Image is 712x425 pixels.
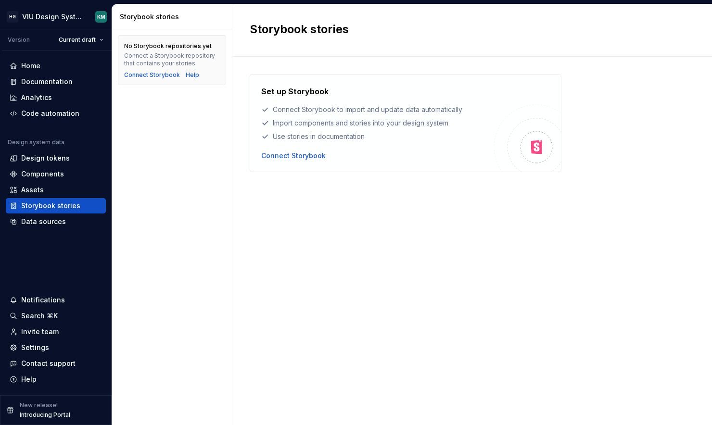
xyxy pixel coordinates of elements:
a: Assets [6,182,106,198]
a: Design tokens [6,150,106,166]
div: Use stories in documentation [261,132,494,141]
a: Home [6,58,106,74]
div: Documentation [21,77,73,87]
div: Analytics [21,93,52,102]
button: Connect Storybook [261,151,326,161]
div: Invite team [21,327,59,337]
a: Code automation [6,106,106,121]
button: Connect Storybook [124,71,180,79]
div: Design system data [8,138,64,146]
div: Notifications [21,295,65,305]
div: Data sources [21,217,66,226]
a: Settings [6,340,106,355]
p: New release! [20,401,58,409]
a: Storybook stories [6,198,106,213]
a: Data sources [6,214,106,229]
div: Connect a Storybook repository that contains your stories. [124,52,220,67]
a: Analytics [6,90,106,105]
div: Contact support [21,359,76,368]
h4: Set up Storybook [261,86,329,97]
div: No Storybook repositories yet [124,42,212,50]
div: Assets [21,185,44,195]
button: Notifications [6,292,106,308]
div: Storybook stories [120,12,228,22]
div: Help [21,375,37,384]
div: Connect Storybook to import and update data automatically [261,105,494,114]
div: Design tokens [21,153,70,163]
h2: Storybook stories [250,22,683,37]
a: Invite team [6,324,106,339]
div: VIU Design System [22,12,84,22]
a: Help [186,71,199,79]
div: Import components and stories into your design system [261,118,494,128]
a: Components [6,166,106,182]
button: Contact support [6,356,106,371]
a: Documentation [6,74,106,89]
div: HG [7,11,18,23]
div: Search ⌘K [21,311,58,321]
button: Help [6,372,106,387]
div: Components [21,169,64,179]
div: Code automation [21,109,79,118]
button: Search ⌘K [6,308,106,324]
span: Current draft [59,36,96,44]
div: Home [21,61,40,71]
div: Settings [21,343,49,352]
div: Version [8,36,30,44]
button: Current draft [54,33,108,47]
button: HGVIU Design SystemKM [2,6,110,27]
p: Introducing Portal [20,411,70,419]
div: KM [97,13,105,21]
div: Storybook stories [21,201,80,211]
